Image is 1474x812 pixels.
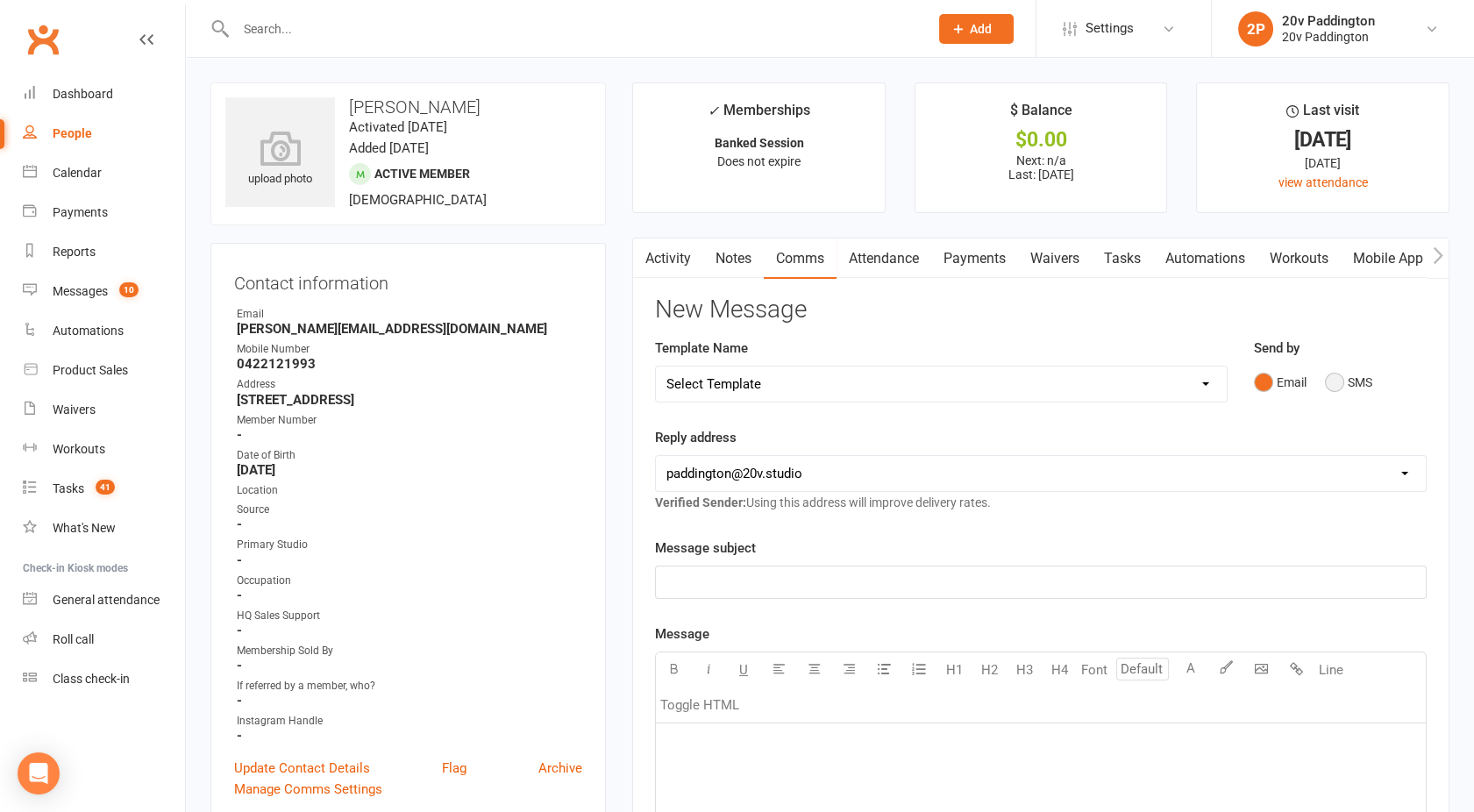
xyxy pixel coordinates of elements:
[1042,652,1077,687] button: H4
[1153,239,1257,279] a: Automations
[237,608,582,624] div: HQ Sales Support
[119,282,139,297] span: 10
[237,693,582,709] strong: -
[237,356,582,372] strong: 0422121993
[1213,131,1433,149] div: [DATE]
[1341,239,1435,279] a: Mobile App
[53,672,130,686] div: Class check-in
[714,136,803,150] strong: Banked Session
[234,758,370,779] a: Update Contact Details
[237,658,582,673] strong: -
[18,752,60,794] div: Open Intercom Messenger
[374,167,470,181] span: Active member
[23,509,185,548] a: What's New
[1077,652,1112,687] button: Font
[655,338,748,359] label: Template Name
[96,480,115,495] span: 41
[633,239,703,279] a: Activity
[225,131,335,189] div: upload photo
[53,205,108,219] div: Payments
[237,573,582,589] div: Occupation
[970,22,992,36] span: Add
[708,103,719,119] i: ✓
[237,376,582,393] div: Address
[23,351,185,390] a: Product Sales
[237,588,582,603] strong: -
[53,521,116,535] div: What's New
[53,632,94,646] div: Roll call
[237,306,582,323] div: Email
[237,462,582,478] strong: [DATE]
[237,412,582,429] div: Member Number
[1282,29,1375,45] div: 20v Paddington
[655,538,756,559] label: Message subject
[53,245,96,259] div: Reports
[237,728,582,744] strong: -
[1286,99,1359,131] div: Last visit
[237,537,582,553] div: Primary Studio
[708,99,810,132] div: Memberships
[726,652,761,687] button: U
[1116,658,1169,680] input: Default
[225,97,591,117] h3: [PERSON_NAME]
[1173,652,1208,687] button: A
[53,324,124,338] div: Automations
[23,581,185,620] a: General attendance kiosk mode
[656,687,744,723] button: Toggle HTML
[23,75,185,114] a: Dashboard
[1238,11,1273,46] div: 2P
[237,502,582,518] div: Source
[1092,239,1153,279] a: Tasks
[237,643,582,659] div: Membership Sold By
[53,402,96,417] div: Waivers
[23,272,185,311] a: Messages 10
[237,678,582,694] div: If referred by a member, who?
[237,552,582,568] strong: -
[23,311,185,351] a: Automations
[23,390,185,430] a: Waivers
[1018,239,1092,279] a: Waivers
[237,341,582,358] div: Mobile Number
[1278,175,1368,189] a: view attendance
[442,758,466,779] a: Flag
[21,18,65,61] a: Clubworx
[23,659,185,699] a: Class kiosk mode
[1325,366,1372,399] button: SMS
[764,239,837,279] a: Comms
[837,239,931,279] a: Attendance
[931,153,1151,182] p: Next: n/a Last: [DATE]
[1007,652,1042,687] button: H3
[1314,652,1349,687] button: Line
[655,427,737,448] label: Reply address
[234,779,382,800] a: Manage Comms Settings
[1254,366,1307,399] button: Email
[53,166,102,180] div: Calendar
[237,427,582,443] strong: -
[1010,99,1072,131] div: $ Balance
[53,363,128,377] div: Product Sales
[1254,338,1300,359] label: Send by
[237,447,582,464] div: Date of Birth
[237,623,582,638] strong: -
[972,652,1007,687] button: H2
[349,192,487,208] span: [DEMOGRAPHIC_DATA]
[23,620,185,659] a: Roll call
[237,713,582,730] div: Instagram Handle
[237,482,582,499] div: Location
[1213,153,1433,173] div: [DATE]
[655,495,991,509] span: Using this address will improve delivery rates.
[1282,13,1375,29] div: 20v Paddington
[237,392,582,408] strong: [STREET_ADDRESS]
[231,17,916,41] input: Search...
[1086,9,1134,48] span: Settings
[703,239,764,279] a: Notes
[234,267,582,293] h3: Contact information
[23,232,185,272] a: Reports
[349,140,429,156] time: Added [DATE]
[349,119,447,135] time: Activated [DATE]
[53,593,160,607] div: General attendance
[936,652,972,687] button: H1
[739,662,748,678] span: U
[23,430,185,469] a: Workouts
[931,131,1151,149] div: $0.00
